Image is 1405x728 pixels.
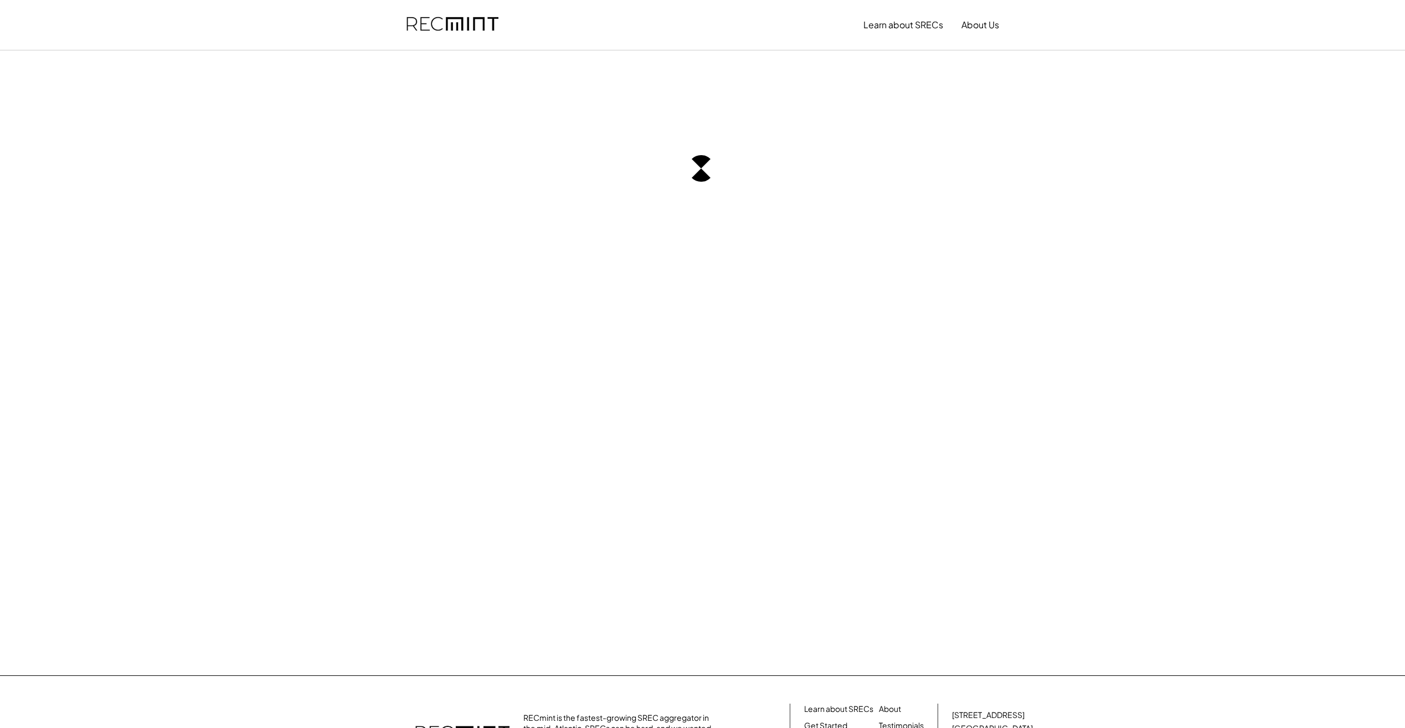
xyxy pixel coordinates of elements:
button: Learn about SRECs [863,14,943,36]
button: About Us [961,14,999,36]
a: Learn about SRECs [804,704,873,715]
a: About [879,704,901,715]
img: recmint-logotype%403x.png [406,6,498,44]
div: [STREET_ADDRESS] [952,710,1025,721]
